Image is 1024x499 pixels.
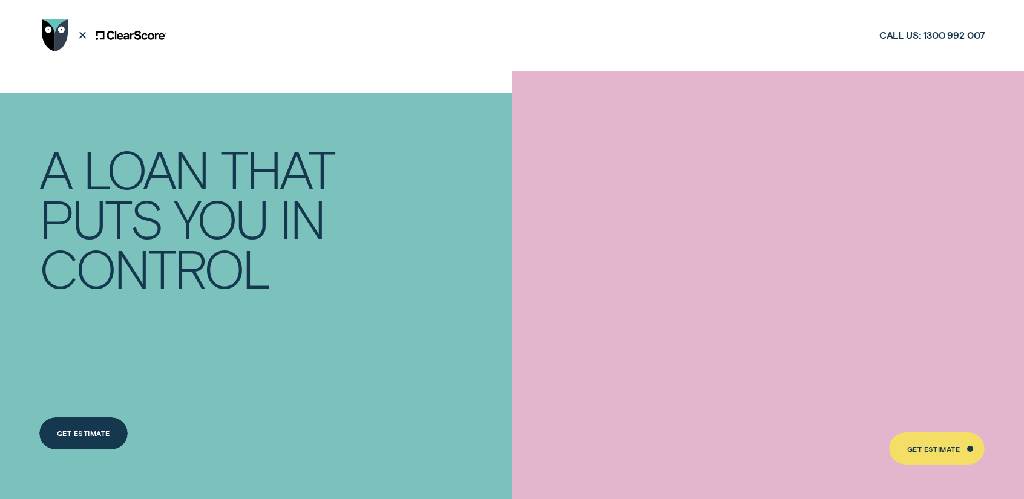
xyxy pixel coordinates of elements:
a: Get Estimate [39,417,128,449]
h4: A LOAN THAT PUTS YOU IN CONTROL [39,144,347,293]
img: Wisr [42,19,68,51]
a: Call us:1300 992 007 [879,29,985,42]
span: 1300 992 007 [923,29,985,42]
span: Call us: [879,29,921,42]
a: Get Estimate [889,432,985,465]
